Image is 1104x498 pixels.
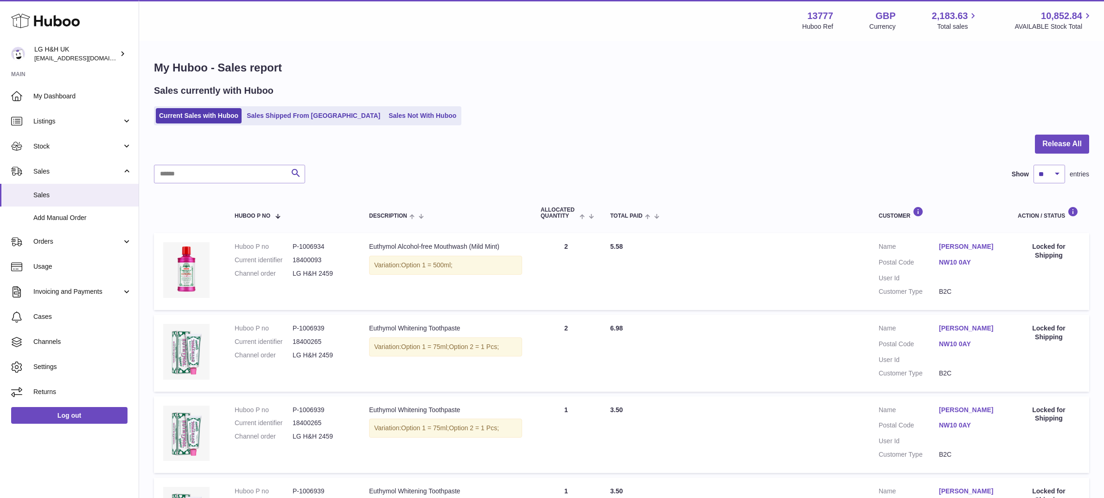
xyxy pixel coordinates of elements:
dt: User Id [879,274,939,283]
a: 2,183.63 Total sales [932,10,979,31]
div: Currency [869,22,896,31]
dd: P-1006939 [293,487,351,496]
dd: B2C [939,450,999,459]
a: Sales Not With Huboo [385,108,459,123]
a: NW10 0AY [939,340,999,349]
dt: Huboo P no [235,242,293,251]
span: 3.50 [610,487,623,495]
dt: Huboo P no [235,324,293,333]
span: [EMAIL_ADDRESS][DOMAIN_NAME] [34,54,136,62]
img: veechen@lghnh.co.uk [11,47,25,61]
dt: Name [879,324,939,335]
span: Channels [33,337,132,346]
dd: 18400265 [293,419,351,427]
div: Customer [879,207,999,219]
div: Euthymol Whitening Toothpaste [369,324,522,333]
span: Option 2 = 1 Pcs; [449,343,499,350]
td: 1 [531,396,601,473]
div: Locked for Shipping [1018,324,1080,342]
td: 2 [531,315,601,392]
dt: Current identifier [235,337,293,346]
span: Total paid [610,213,643,219]
dt: Postal Code [879,421,939,432]
dt: Name [879,242,939,253]
h2: Sales currently with Huboo [154,84,274,97]
strong: GBP [875,10,895,22]
dd: P-1006939 [293,324,351,333]
span: Settings [33,362,132,371]
span: Option 1 = 75ml; [401,343,449,350]
dt: Huboo P no [235,487,293,496]
dd: B2C [939,369,999,378]
div: Euthymol Alcohol-free Mouthwash (Mild Mint) [369,242,522,251]
a: NW10 0AY [939,421,999,430]
dd: P-1006934 [293,242,351,251]
div: Locked for Shipping [1018,406,1080,423]
span: Invoicing and Payments [33,287,122,296]
dd: LG H&H 2459 [293,432,351,441]
td: 2 [531,233,601,310]
div: Locked for Shipping [1018,242,1080,260]
div: Huboo Ref [802,22,833,31]
span: Usage [33,262,132,271]
img: Euthymol_Alcohol_Free_Mild_Mint_Mouthwash_500ml.webp [163,242,210,298]
div: Action / Status [1018,207,1080,219]
dt: Current identifier [235,419,293,427]
span: 10,852.84 [1041,10,1082,22]
label: Show [1012,170,1029,179]
a: Current Sales with Huboo [156,108,242,123]
span: Orders [33,237,122,246]
dd: 18400093 [293,256,351,265]
a: NW10 0AY [939,258,999,267]
span: Stock [33,142,122,151]
dt: User Id [879,356,939,364]
span: 3.50 [610,406,623,414]
button: Release All [1035,135,1089,154]
a: Log out [11,407,128,424]
dt: User Id [879,437,939,446]
span: 2,183.63 [932,10,968,22]
span: entries [1070,170,1089,179]
span: Option 1 = 500ml; [401,261,453,269]
dt: Channel order [235,269,293,278]
dt: Channel order [235,351,293,360]
span: 5.58 [610,243,623,250]
div: Euthymol Whitening Toothpaste [369,406,522,414]
dd: P-1006939 [293,406,351,414]
span: Total sales [937,22,978,31]
a: Sales Shipped From [GEOGRAPHIC_DATA] [243,108,383,123]
span: ALLOCATED Quantity [541,207,577,219]
dd: LG H&H 2459 [293,269,351,278]
span: Sales [33,191,132,200]
dd: LG H&H 2459 [293,351,351,360]
a: 10,852.84 AVAILABLE Stock Total [1015,10,1093,31]
dt: Name [879,406,939,417]
span: AVAILABLE Stock Total [1015,22,1093,31]
a: [PERSON_NAME] [939,242,999,251]
span: Add Manual Order [33,213,132,222]
span: Option 1 = 75ml; [401,424,449,432]
h1: My Huboo - Sales report [154,60,1089,75]
span: Huboo P no [235,213,270,219]
span: Option 2 = 1 Pcs; [449,424,499,432]
dt: Current identifier [235,256,293,265]
dd: 18400265 [293,337,351,346]
dd: B2C [939,287,999,296]
dt: Postal Code [879,340,939,351]
a: [PERSON_NAME] [939,324,999,333]
img: whitening-toothpaste.webp [163,324,210,380]
span: Cases [33,312,132,321]
span: Sales [33,167,122,176]
dt: Customer Type [879,450,939,459]
div: Euthymol Whitening Toothpaste [369,487,522,496]
dt: Huboo P no [235,406,293,414]
dt: Customer Type [879,287,939,296]
div: LG H&H UK [34,45,118,63]
a: [PERSON_NAME] [939,487,999,496]
img: whitening-toothpaste.webp [163,406,210,461]
span: 6.98 [610,324,623,332]
dt: Postal Code [879,258,939,269]
div: Variation: [369,337,522,356]
span: My Dashboard [33,92,132,101]
dt: Name [879,487,939,498]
